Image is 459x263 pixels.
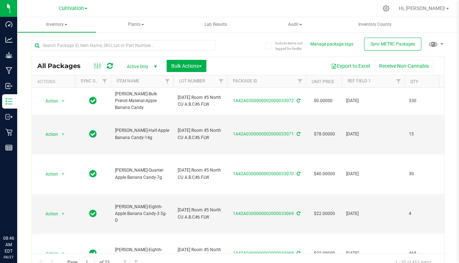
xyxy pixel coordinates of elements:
[310,248,339,259] span: $22.00000
[59,209,68,219] span: select
[296,171,300,176] span: Sync from Compliance System
[39,209,58,219] span: Action
[179,78,205,83] a: Lot Number
[116,78,139,83] a: Item Name
[215,75,227,87] a: Filter
[99,75,111,87] a: Filter
[81,78,108,83] a: Sync Status
[176,17,255,32] a: Lab Results
[32,40,215,51] input: Search Package ID, Item Name, SKU, Lot or Part Number...
[310,209,339,219] span: $22.00000
[409,171,436,177] span: 30
[5,129,13,136] inline-svg: Retail
[296,98,300,103] span: Sync from Compliance System
[410,79,418,84] a: Qty
[310,169,339,179] span: $40.00000
[59,5,84,11] span: Cultivation
[178,127,223,141] span: [DATE] Room #5 North CU A.B.C#6 FLW
[256,17,335,32] a: Audit
[7,206,29,227] iframe: Resource center
[409,97,436,104] span: 330
[39,169,58,179] span: Action
[310,129,339,139] span: $78.00000
[59,129,68,139] span: select
[178,167,223,181] span: [DATE] Room #5 North CU A.B.C#6 FLW
[294,75,306,87] a: Filter
[5,113,13,120] inline-svg: Outbound
[233,251,294,256] a: 1A42A0300000002000033068
[178,94,223,108] span: [DATE] Room #5 North CU A.B.C#6 FLW
[409,210,436,217] span: 4
[37,62,88,70] span: All Packages
[326,60,374,72] button: Export to Excel
[5,52,13,59] inline-svg: Grow
[17,17,96,32] a: Inventory
[5,36,13,43] inline-svg: Analytics
[115,167,169,181] span: [PERSON_NAME]-Quarter-Apple Banana Candy-7g
[335,17,414,32] a: Inventory Counts
[393,75,405,87] a: Filter
[233,98,294,103] a: 1A42A0300000002000033072
[3,254,14,260] p: 08/27
[89,209,97,219] span: In Sync
[171,63,202,69] span: Bulk Actions
[346,97,400,104] span: [DATE]
[364,38,421,51] button: Sync METRC Packages
[312,79,334,84] a: Unit Price
[5,21,13,28] inline-svg: Dashboard
[162,75,173,87] a: Filter
[37,79,72,84] div: Actions
[97,17,176,32] a: Plants
[382,5,391,12] div: Manage settings
[233,131,294,137] a: 1A42A0300000002000033071
[346,250,400,257] span: [DATE]
[275,40,311,51] span: Include items not tagged for facility
[178,207,223,220] span: [DATE] Room #5 North CU A.B.C#6 FLW
[5,82,13,90] inline-svg: Inbound
[115,204,169,224] span: [PERSON_NAME]-Eighth-Apple Banana Candy-3.5g-D
[167,60,206,72] button: Bulk Actions
[310,41,353,47] button: Manage package tags
[3,235,14,254] p: 08:46 AM EDT
[59,96,68,106] span: select
[348,78,371,83] a: Ref Field 1
[97,18,175,32] span: Plants
[296,211,300,216] span: Sync from Compliance System
[233,78,257,83] a: Package ID
[233,171,294,176] a: 1A42A0300000002000033070
[89,248,97,258] span: In Sync
[195,21,236,28] span: Lab Results
[59,169,68,179] span: select
[256,18,334,32] span: Audit
[39,249,58,259] span: Action
[39,129,58,139] span: Action
[409,131,436,138] span: 15
[409,250,436,257] span: 468
[89,129,97,139] span: In Sync
[370,42,415,47] span: Sync METRC Packages
[5,144,13,151] inline-svg: Reports
[399,5,445,11] span: Hi, [PERSON_NAME]!
[178,247,223,260] span: [DATE] Room #5 North CU A.B.C#6 FLW
[346,171,400,177] span: [DATE]
[115,247,169,260] span: [PERSON_NAME]-Eighth-Apple Banana Candy-3.5g
[296,131,300,137] span: Sync from Compliance System
[59,249,68,259] span: select
[115,91,169,111] span: [PERSON_NAME]-Bulk Preroll Material-Apple Banana Candy
[115,127,169,141] span: [PERSON_NAME]-Half-Apple Banana Candy-14g
[346,210,400,217] span: [DATE]
[89,96,97,106] span: In Sync
[296,251,300,256] span: Sync from Compliance System
[346,131,400,138] span: [DATE]
[5,98,13,105] inline-svg: Inventory
[349,21,401,28] span: Inventory Counts
[39,96,58,106] span: Action
[310,96,336,106] span: $0.00000
[374,60,434,72] button: Receive Non-Cannabis
[89,169,97,179] span: In Sync
[5,67,13,74] inline-svg: Manufacturing
[233,211,294,216] a: 1A42A0300000002000033069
